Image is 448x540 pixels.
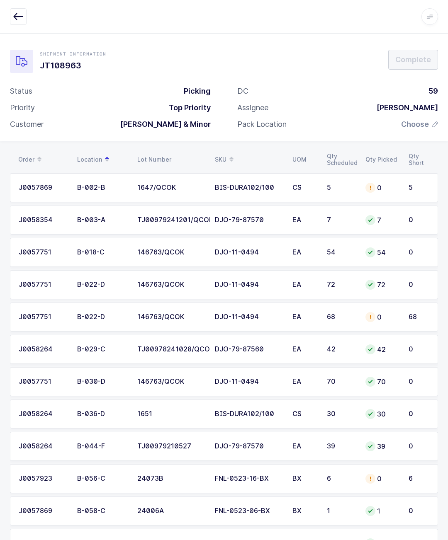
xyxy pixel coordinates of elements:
div: B-044-F [77,443,127,450]
div: DJO-79-87560 [215,346,282,353]
button: Choose [401,119,438,129]
div: J0057923 [19,475,67,482]
div: 0 [409,346,429,353]
div: Qty Short [409,153,430,166]
div: Shipment Information [40,51,106,57]
div: DJO-79-87570 [215,443,282,450]
div: 7 [365,215,399,225]
div: 42 [327,346,355,353]
div: 0 [409,378,429,385]
div: Status [10,86,32,96]
h1: JT108963 [40,59,106,72]
div: TJ00978241028/QCOK [137,346,205,353]
div: B-022-D [77,313,127,321]
div: J0057751 [19,281,67,288]
div: UOM [292,156,317,163]
div: 146763/QCOK [137,249,205,256]
div: EA [292,281,317,288]
div: EA [292,346,317,353]
div: B-003-A [77,216,127,224]
div: 5 [409,184,429,191]
div: SKU [215,153,282,167]
div: 146763/QCOK [137,281,205,288]
div: 6 [327,475,355,482]
div: J0057869 [19,507,67,515]
div: Assignee [237,103,268,113]
div: B-022-D [77,281,127,288]
div: 70 [365,377,399,387]
div: B-029-C [77,346,127,353]
span: Complete [395,54,431,65]
div: 24006A [137,507,205,515]
div: Qty Scheduled [327,153,355,166]
button: Complete [388,50,438,70]
div: J0058354 [19,216,67,224]
div: B-030-D [77,378,127,385]
div: Pack Location [237,119,287,129]
div: 0 [409,443,429,450]
div: B-018-C [77,249,127,256]
div: 0 [409,249,429,256]
div: BX [292,475,317,482]
div: Location [77,153,127,167]
div: Qty Picked [365,156,399,163]
div: [PERSON_NAME] & Minor [114,119,211,129]
div: DJO-79-87570 [215,216,282,224]
div: J0058264 [19,346,67,353]
div: 5 [327,184,355,191]
div: BIS-DURA102/100 [215,410,282,418]
div: Top Priority [162,103,211,113]
div: Lot Number [137,156,205,163]
div: DC [237,86,248,96]
div: 0 [409,410,429,418]
div: BX [292,507,317,515]
div: 1 [327,507,355,515]
div: 146763/QCOK [137,378,205,385]
div: 30 [365,409,399,419]
div: 30 [327,410,355,418]
div: CS [292,410,317,418]
div: 1647/QCOK [137,184,205,191]
div: BIS-DURA102/100 [215,184,282,191]
div: J0057751 [19,378,67,385]
div: TJ00979210527 [137,443,205,450]
div: 1651 [137,410,205,418]
div: 0 [365,183,399,193]
div: 68 [327,313,355,321]
div: [PERSON_NAME] [370,103,438,113]
div: FNL-0523-16-BX [215,475,282,482]
div: 0 [409,507,429,515]
div: DJO-11-0494 [215,281,282,288]
div: Priority [10,103,35,113]
div: 54 [327,249,355,256]
div: J0058264 [19,410,67,418]
div: 146763/QCOK [137,313,205,321]
div: EA [292,443,317,450]
div: J0057869 [19,184,67,191]
div: 39 [327,443,355,450]
div: 0 [365,312,399,322]
div: CS [292,184,317,191]
div: J0057751 [19,249,67,256]
div: EA [292,378,317,385]
div: DJO-11-0494 [215,249,282,256]
div: 0 [409,281,429,288]
div: B-036-D [77,410,127,418]
span: Choose [401,119,429,129]
div: 6 [409,475,429,482]
div: B-002-B [77,184,127,191]
div: 72 [327,281,355,288]
div: 0 [365,474,399,484]
div: 39 [365,441,399,451]
div: FNL-0523-06-BX [215,507,282,515]
div: B-058-C [77,507,127,515]
div: DJO-11-0494 [215,378,282,385]
div: 1 [365,506,399,516]
div: 54 [365,247,399,257]
span: 59 [429,87,438,95]
div: Customer [10,119,44,129]
div: B-056-C [77,475,127,482]
div: 68 [409,313,429,321]
div: 24073B [137,475,205,482]
div: 72 [365,280,399,290]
